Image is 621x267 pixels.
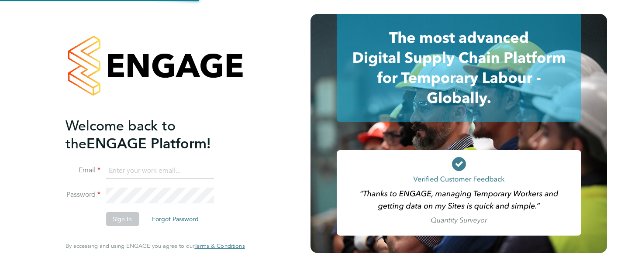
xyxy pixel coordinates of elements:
[194,243,245,250] a: Terms & Conditions
[106,163,214,179] input: Enter your work email...
[66,190,100,199] label: Password
[66,117,176,152] span: Welcome back to the
[66,117,236,153] h2: ENGAGE Platform!
[106,212,139,226] button: Sign In
[145,212,206,226] button: Forgot Password
[194,242,245,250] span: Terms & Conditions
[66,242,245,250] span: By accessing and using ENGAGE you agree to our
[66,166,100,175] label: Email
